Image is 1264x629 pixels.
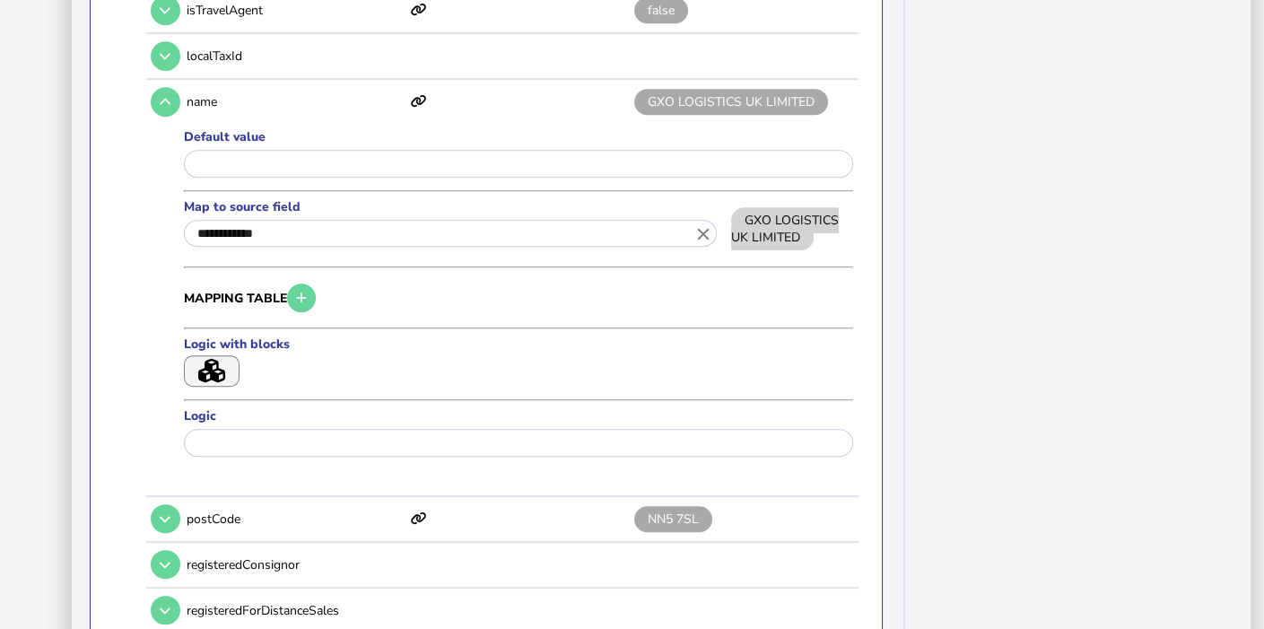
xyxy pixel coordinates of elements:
button: Open [151,41,180,71]
i: This item has mappings defined [411,95,427,108]
i: This item has mappings defined [411,512,427,525]
h3: Mapping table [184,281,853,316]
button: Open [151,87,180,117]
span: GXO LOGISTICS UK LIMITED [634,89,828,115]
label: Map to source field [184,198,722,215]
span: NN5 7SL [634,506,712,532]
p: registeredConsignor [187,556,405,573]
label: GXO LOGISTICS UK LIMITED [731,207,839,250]
label: Logic [184,407,853,424]
i: Close [693,223,713,243]
p: registeredForDistanceSales [187,602,405,619]
p: isTravelAgent [187,2,405,19]
button: Open [151,596,180,625]
button: Open [151,550,180,580]
i: This item has mappings defined [411,4,427,16]
p: name [187,93,405,110]
label: Logic with blocks [184,336,336,353]
label: Default value [184,128,853,145]
p: localTaxId [187,48,405,65]
p: postCode [187,511,405,528]
button: Open [151,504,180,534]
